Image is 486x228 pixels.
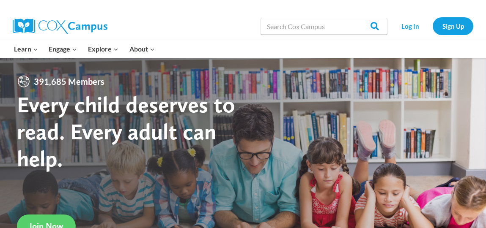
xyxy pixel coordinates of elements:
[392,17,428,35] a: Log In
[13,19,107,34] img: Cox Campus
[14,43,38,54] span: Learn
[261,18,387,35] input: Search Cox Campus
[129,43,155,54] span: About
[392,17,473,35] nav: Secondary Navigation
[88,43,118,54] span: Explore
[17,91,235,171] strong: Every child deserves to read. Every adult can help.
[433,17,473,35] a: Sign Up
[49,43,77,54] span: Engage
[8,40,160,58] nav: Primary Navigation
[30,75,108,88] span: 391,685 Members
